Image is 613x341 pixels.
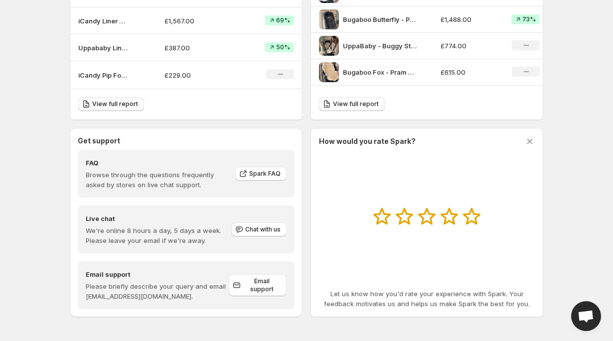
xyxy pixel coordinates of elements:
[231,223,287,236] button: Chat with us
[249,170,281,178] span: Spark FAQ
[86,269,229,279] h4: Email support
[319,289,535,309] p: Let us know how you'd rate your experience with Spark. Your feedback motivates us and helps us ma...
[78,70,128,80] p: iCandy Pip Footmuff Blog
[78,136,120,146] h3: Get support
[86,158,228,168] h4: FAQ
[164,43,235,53] p: £387.00
[229,274,287,296] a: Email support
[78,43,128,53] p: Uppababy Liner Blog
[441,14,499,24] p: £1,488.00
[333,100,379,108] span: View full report
[522,15,536,23] span: 73%
[319,36,339,56] img: UppaBaby - Buggy Style
[86,214,230,224] h4: Live chat
[343,41,418,51] p: UppaBaby - Buggy Style
[343,67,418,77] p: Bugaboo Fox - Pram & Buggy Style
[235,167,287,181] a: Spark FAQ
[243,277,281,293] span: Email support
[164,70,235,80] p: £229.00
[78,97,144,111] a: View full report
[276,43,290,51] span: 50%
[571,301,601,331] a: Open chat
[441,67,499,77] p: £615.00
[78,16,128,26] p: iCandy Liner Blog
[86,226,230,245] p: We're online 8 hours a day, 5 days a week. Please leave your email if we're away.
[319,97,385,111] a: View full report
[245,226,281,233] span: Chat with us
[92,100,138,108] span: View full report
[343,14,418,24] p: Bugaboo Butterfly - Pram & Buggy Style
[319,9,339,29] img: Bugaboo Butterfly - Pram & Buggy Style
[86,170,228,190] p: Browse through the questions frequently asked by stores on live chat support.
[86,281,229,301] p: Please briefly describe your query and email [EMAIL_ADDRESS][DOMAIN_NAME].
[319,136,416,146] h3: How would you rate Spark?
[441,41,499,51] p: £774.00
[164,16,235,26] p: £1,567.00
[319,62,339,82] img: Bugaboo Fox - Pram & Buggy Style
[276,16,290,24] span: 69%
